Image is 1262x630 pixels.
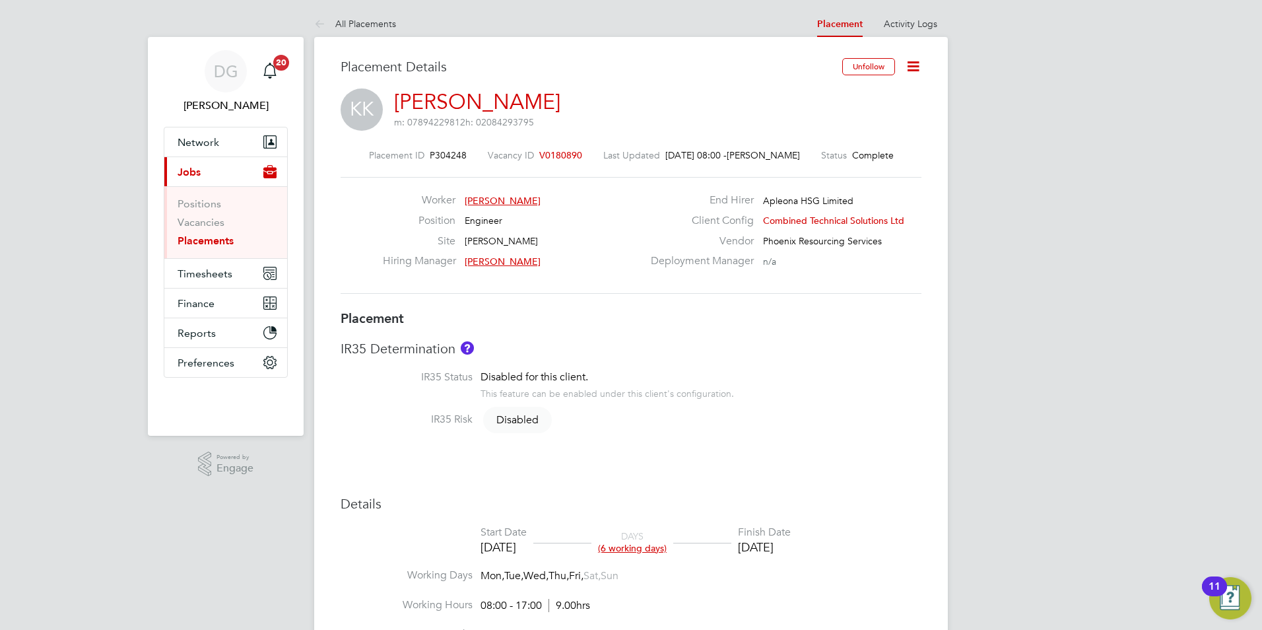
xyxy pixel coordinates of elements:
[852,149,894,161] span: Complete
[214,63,238,80] span: DG
[583,569,601,582] span: Sat,
[178,216,224,228] a: Vacancies
[164,391,288,412] a: Go to home page
[643,214,754,228] label: Client Config
[591,530,673,554] div: DAYS
[178,166,201,178] span: Jobs
[178,327,216,339] span: Reports
[884,18,937,30] a: Activity Logs
[598,542,667,554] span: (6 working days)
[341,569,473,582] label: Working Days
[273,55,289,71] span: 20
[394,116,465,128] span: m: 07894229812
[481,540,527,555] div: [DATE]
[821,149,847,161] label: Status
[603,149,660,161] label: Last Updated
[148,37,304,436] nav: Main navigation
[461,341,474,355] button: About IR35
[738,526,791,540] div: Finish Date
[763,215,904,227] span: Combined Technical Solutions Ltd
[164,50,288,114] a: DG[PERSON_NAME]
[465,195,541,207] span: [PERSON_NAME]
[341,370,473,384] label: IR35 Status
[1209,577,1251,619] button: Open Resource Center, 11 new notifications
[763,195,853,207] span: Apleona HSG Limited
[341,495,921,512] h3: Details
[548,599,590,612] span: 9.00hrs
[178,267,232,280] span: Timesheets
[643,234,754,248] label: Vendor
[643,193,754,207] label: End Hirer
[643,254,754,268] label: Deployment Manager
[164,318,287,347] button: Reports
[216,463,253,474] span: Engage
[257,50,283,92] a: 20
[481,370,588,384] span: Disabled for this client.
[198,452,254,477] a: Powered byEngage
[465,116,534,128] span: h: 02084293795
[164,391,288,412] img: fastbook-logo-retina.png
[341,413,473,427] label: IR35 Risk
[727,149,800,161] span: [PERSON_NAME]
[341,88,383,131] span: KK
[763,256,776,267] span: n/a
[341,58,832,75] h3: Placement Details
[164,186,287,258] div: Jobs
[430,149,467,161] span: P304248
[601,569,618,582] span: Sun
[763,235,882,247] span: Phoenix Resourcing Services
[164,127,287,157] button: Network
[383,234,455,248] label: Site
[383,193,455,207] label: Worker
[665,149,727,161] span: [DATE] 08:00 -
[216,452,253,463] span: Powered by
[1209,586,1220,604] div: 11
[523,569,548,582] span: Wed,
[481,569,504,582] span: Mon,
[504,569,523,582] span: Tue,
[488,149,534,161] label: Vacancy ID
[465,256,541,267] span: [PERSON_NAME]
[178,234,234,247] a: Placements
[164,259,287,288] button: Timesheets
[548,569,569,582] span: Thu,
[341,340,921,357] h3: IR35 Determination
[465,235,538,247] span: [PERSON_NAME]
[164,157,287,186] button: Jobs
[539,149,582,161] span: V0180890
[314,18,396,30] a: All Placements
[481,526,527,540] div: Start Date
[341,310,404,326] b: Placement
[842,58,895,75] button: Unfollow
[178,297,215,310] span: Finance
[383,214,455,228] label: Position
[164,348,287,377] button: Preferences
[178,136,219,149] span: Network
[569,569,583,582] span: Fri,
[164,289,287,318] button: Finance
[164,98,288,114] span: Daniel Gwynn
[481,384,734,400] div: This feature can be enabled under this client's configuration.
[178,197,221,210] a: Positions
[341,598,473,612] label: Working Hours
[369,149,424,161] label: Placement ID
[178,357,234,369] span: Preferences
[817,18,863,30] a: Placement
[483,407,552,433] span: Disabled
[738,540,791,555] div: [DATE]
[481,599,590,613] div: 08:00 - 17:00
[394,89,560,115] a: [PERSON_NAME]
[465,215,502,227] span: Engineer
[383,254,455,268] label: Hiring Manager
